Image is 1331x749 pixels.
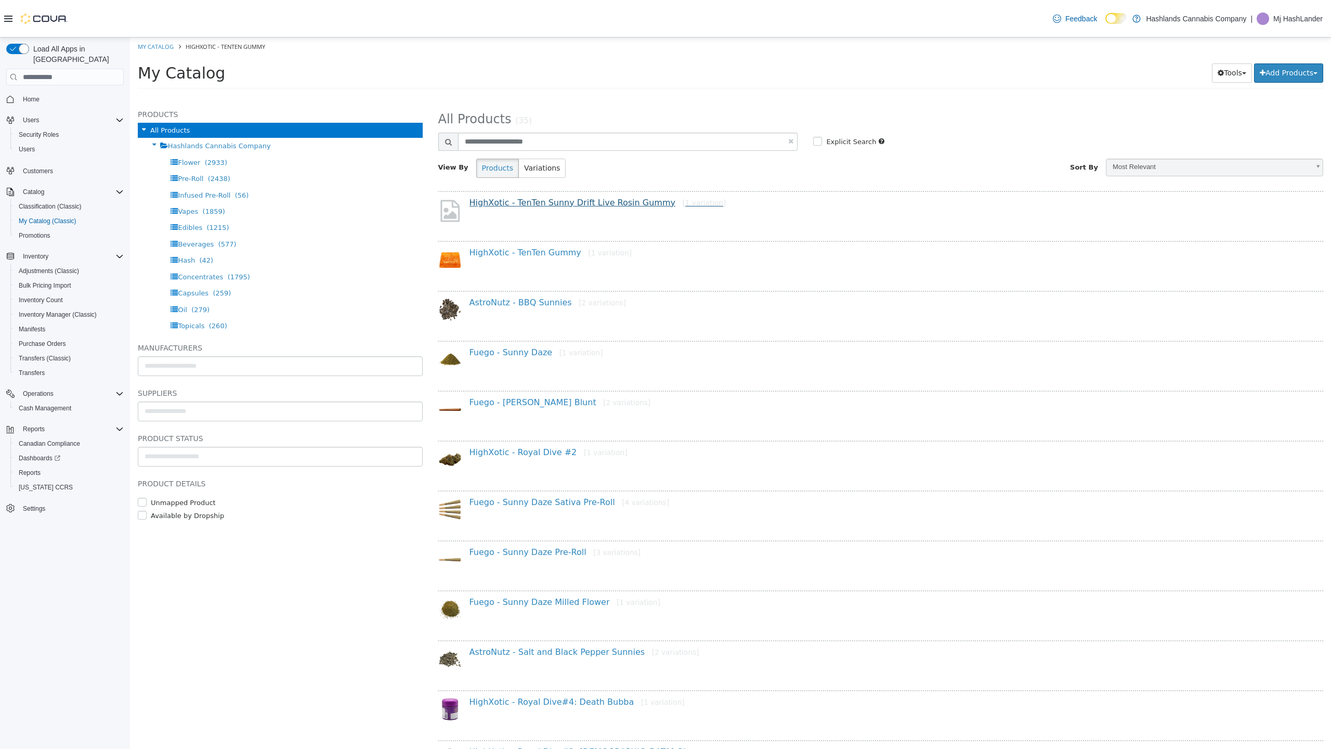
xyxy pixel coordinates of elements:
img: Cova [21,14,68,24]
a: [US_STATE] CCRS [15,481,77,494]
span: (2933) [75,121,97,129]
a: Canadian Compliance [15,437,84,450]
button: Reports [10,466,128,480]
span: Transfers [15,367,124,379]
button: Users [10,142,128,157]
span: Edibles [48,186,72,194]
span: Reports [19,469,41,477]
small: [1 variation] [573,711,617,719]
span: Dashboards [15,452,124,464]
span: Bulk Pricing Import [15,279,124,292]
span: (577) [88,203,107,211]
img: 150 [308,710,332,733]
button: Classification (Classic) [10,199,128,214]
a: Reports [15,467,45,479]
span: Catalog [19,186,124,198]
a: AstroNutz - BBQ Sunnies[2 variations] [340,260,497,270]
p: Mj HashLander [1273,12,1323,25]
span: All Products [20,89,60,97]
span: (2438) [78,137,100,145]
span: Hashlands Cannabis Company [38,105,141,112]
small: [1 variation] [511,661,555,669]
img: 150 [308,560,332,584]
button: Bulk Pricing Import [10,278,128,293]
img: 150 [308,610,332,634]
button: Inventory [19,250,53,263]
label: Unmapped Product [18,460,86,471]
span: View By [308,126,338,134]
p: Hashlands Cannabis Company [1146,12,1246,25]
span: Dashboards [19,454,60,462]
small: [1 variation] [429,311,473,319]
span: Users [19,114,124,126]
span: (279) [61,268,80,276]
span: Inventory [19,250,124,263]
span: [US_STATE] CCRS [19,483,73,492]
span: (1215) [76,186,99,194]
span: Inventory Count [15,294,124,306]
a: HighXotic - Royal Dive#4: Death Bubba[1 variation] [340,660,555,669]
small: [2 variations] [522,611,569,619]
button: Operations [19,388,58,400]
span: Hash [48,219,65,227]
a: Dashboards [10,451,128,466]
span: Capsules [48,252,79,260]
span: (259) [83,252,101,260]
span: Promotions [19,231,50,240]
a: Home [19,93,44,106]
a: Adjustments (Classic) [15,265,83,277]
button: Promotions [10,228,128,243]
input: Dark Mode [1105,13,1127,24]
span: Reports [15,467,124,479]
small: (35) [385,79,402,88]
a: Feedback [1049,8,1101,29]
span: Beverages [48,203,84,211]
small: [1 variation] [487,561,530,569]
span: Manifests [15,323,124,335]
span: All Products [308,74,382,89]
span: (1795) [98,236,120,243]
span: Settings [19,502,124,515]
span: Classification (Classic) [15,200,124,213]
span: Concentrates [48,236,93,243]
img: missing-image.png [308,161,332,186]
small: [1 variation] [553,161,596,170]
span: HighXotic - TenTen Gummy [56,5,135,13]
span: Home [19,93,124,106]
span: Infused Pre-Roll [48,154,100,162]
small: [1 variation] [454,411,498,419]
span: Canadian Compliance [15,437,124,450]
p: | [1250,12,1252,25]
a: Purchase Orders [15,338,70,350]
span: My Catalog (Classic) [15,215,124,227]
span: Bulk Pricing Import [19,281,71,290]
button: [US_STATE] CCRS [10,480,128,495]
button: Add Products [1124,26,1193,45]
span: Feedback [1065,14,1097,24]
a: Users [15,143,39,156]
button: Canadian Compliance [10,436,128,451]
a: Most Relevant [976,121,1193,139]
span: Adjustments (Classic) [15,265,124,277]
span: Settings [23,505,45,513]
button: Purchase Orders [10,337,128,351]
button: Catalog [19,186,48,198]
span: Security Roles [19,131,59,139]
span: (56) [105,154,119,162]
button: Settings [2,501,128,516]
button: Inventory [2,249,128,264]
span: Pre-Roll [48,137,73,145]
a: HighXotic - Royal Dive #2[1 variation] [340,410,498,420]
button: Inventory Manager (Classic) [10,307,128,322]
span: Load All Apps in [GEOGRAPHIC_DATA] [29,44,124,64]
small: [4 variations] [492,461,539,469]
img: 150 [308,660,332,683]
span: Inventory Manager (Classic) [15,308,124,321]
span: My Catalog (Classic) [19,217,76,225]
a: HighXotic - Royal Dive#3: [DEMOGRAPHIC_DATA] Glue[1 variation] [340,709,617,719]
a: Classification (Classic) [15,200,86,213]
span: Canadian Compliance [19,440,80,448]
span: Inventory Count [19,296,63,304]
h5: Products [8,71,293,83]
